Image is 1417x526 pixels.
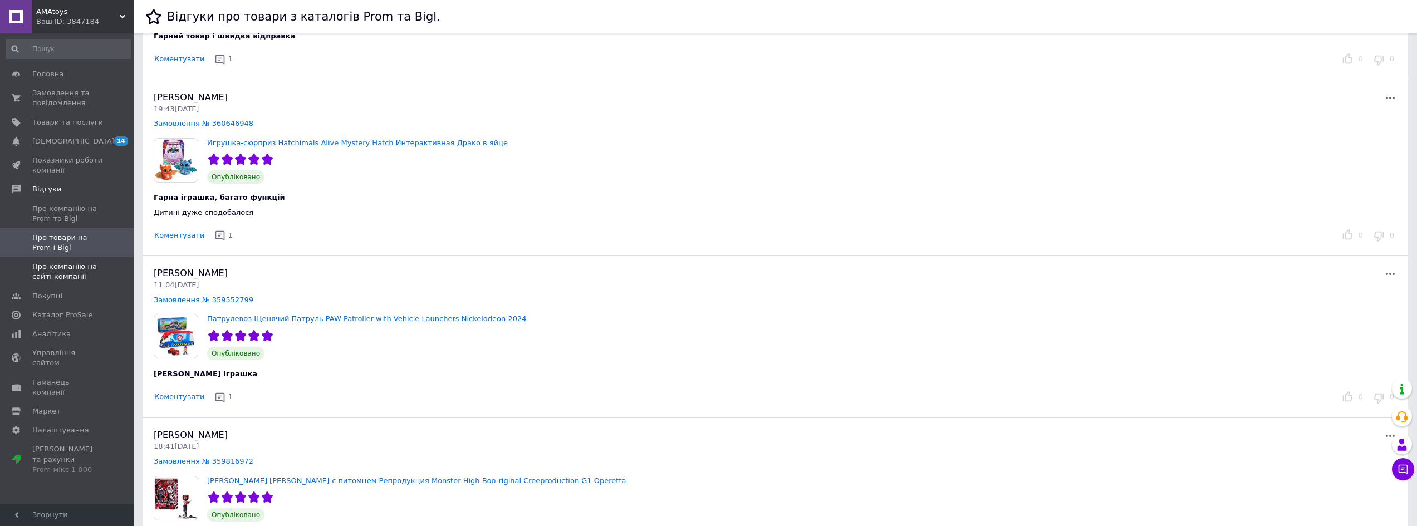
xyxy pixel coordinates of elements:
[228,55,232,63] span: 1
[32,184,61,194] span: Відгуки
[32,444,103,475] span: [PERSON_NAME] та рахунки
[6,39,131,59] input: Пошук
[207,347,264,360] span: Опубліковано
[32,155,103,175] span: Показники роботи компанії
[154,92,228,102] span: [PERSON_NAME]
[207,170,264,184] span: Опубліковано
[32,233,103,253] span: Про товари на Prom і Bigl
[32,136,115,146] span: [DEMOGRAPHIC_DATA]
[154,230,205,242] button: Коментувати
[154,268,228,278] span: [PERSON_NAME]
[32,291,62,301] span: Покупці
[212,389,237,406] button: 1
[32,377,103,397] span: Гаманець компанії
[228,392,232,401] span: 1
[207,139,508,147] a: Игрушка-сюрприз Hatchimals Alive Mystery Hatch Интерактивная Драко в яйце
[1392,458,1414,480] button: Чат з покупцем
[154,391,205,403] button: Коментувати
[207,508,264,522] span: Опубліковано
[154,457,253,465] a: Замовлення № 359816972
[154,281,199,289] span: 11:04[DATE]
[154,208,253,217] span: Дитині дуже сподобалося
[32,465,103,475] div: Prom мікс 1 000
[167,10,440,23] h1: Відгуки про товари з каталогів Prom та Bigl.
[154,119,253,127] a: Замовлення № 360646948
[32,204,103,224] span: Про компанію на Prom та Bigl
[154,105,199,113] span: 19:43[DATE]
[212,51,237,68] button: 1
[207,314,526,323] a: Патрулевоз Щенячий Патруль PAW Patroller with Vehicle Launchers Nickelodeon 2024
[154,32,295,40] span: Гарний товар і швидка відправка
[32,329,71,339] span: Аналітика
[36,7,120,17] span: AMAtoys
[154,314,198,358] img: Патрулевоз Щенячий Патруль PAW Patroller with Vehicle Launchers Nickelodeon 2024
[207,476,626,485] a: [PERSON_NAME] [PERSON_NAME] с питомцем Репродукция Monster High Boo-riginal Creeproduction G1 Ope...
[32,262,103,282] span: Про компанію на сайті компанії
[154,53,205,65] button: Коментувати
[32,117,103,127] span: Товари та послуги
[154,476,198,520] img: Кукла Монстер Хай Оперетта с питомцем Репродукция Monster High Boo-riginal Creeproduction G1 Oper...
[32,425,89,435] span: Налаштування
[36,17,134,27] div: Ваш ID: 3847184
[32,88,103,108] span: Замовлення та повідомлення
[32,406,61,416] span: Маркет
[154,442,199,450] span: 18:41[DATE]
[154,370,257,378] span: [PERSON_NAME] іграшка
[212,227,237,244] button: 1
[154,430,228,440] span: [PERSON_NAME]
[228,231,232,239] span: 1
[32,310,92,320] span: Каталог ProSale
[154,193,285,201] span: Гарна іграшка, багато функцій
[154,139,198,182] img: Игрушка-сюрприз Hatchimals Alive Mystery Hatch Интерактивная Драко в яйце
[154,296,253,304] a: Замовлення № 359552799
[114,136,128,146] span: 14
[32,348,103,368] span: Управління сайтом
[32,69,63,79] span: Головна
